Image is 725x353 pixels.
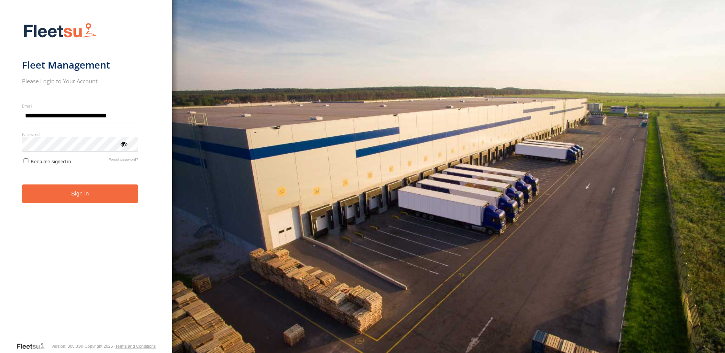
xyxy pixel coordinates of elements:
[31,159,71,164] span: Keep me signed in
[22,21,98,41] img: Fleetsu
[22,103,138,109] label: Email
[80,344,156,348] div: © Copyright 2025 -
[24,158,28,163] input: Keep me signed in
[115,344,155,348] a: Terms and Conditions
[16,342,51,350] a: Visit our Website
[108,157,138,164] a: Forgot password?
[22,184,138,203] button: Sign in
[51,344,80,348] div: Version: 305.03
[22,77,138,85] h2: Please Login to Your Account
[22,59,138,71] h1: Fleet Management
[120,140,127,147] div: ViewPassword
[22,18,151,342] form: main
[22,131,138,137] label: Password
